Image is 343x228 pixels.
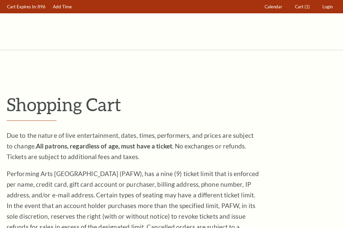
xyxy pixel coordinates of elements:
[322,4,333,9] span: Login
[295,4,303,9] span: Cart
[7,131,254,160] span: Due to the nature of live entertainment, dates, times, performers, and prices are subject to chan...
[292,0,313,13] a: Cart (1)
[319,0,336,13] a: Login
[304,4,310,9] span: (1)
[7,4,37,9] span: Cart Expires In:
[36,142,172,150] strong: All patrons, regardless of age, must have a ticket
[265,4,282,9] span: Calendar
[38,4,46,9] span: 896
[262,0,286,13] a: Calendar
[7,94,336,115] p: Shopping Cart
[50,0,75,13] a: Add Time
